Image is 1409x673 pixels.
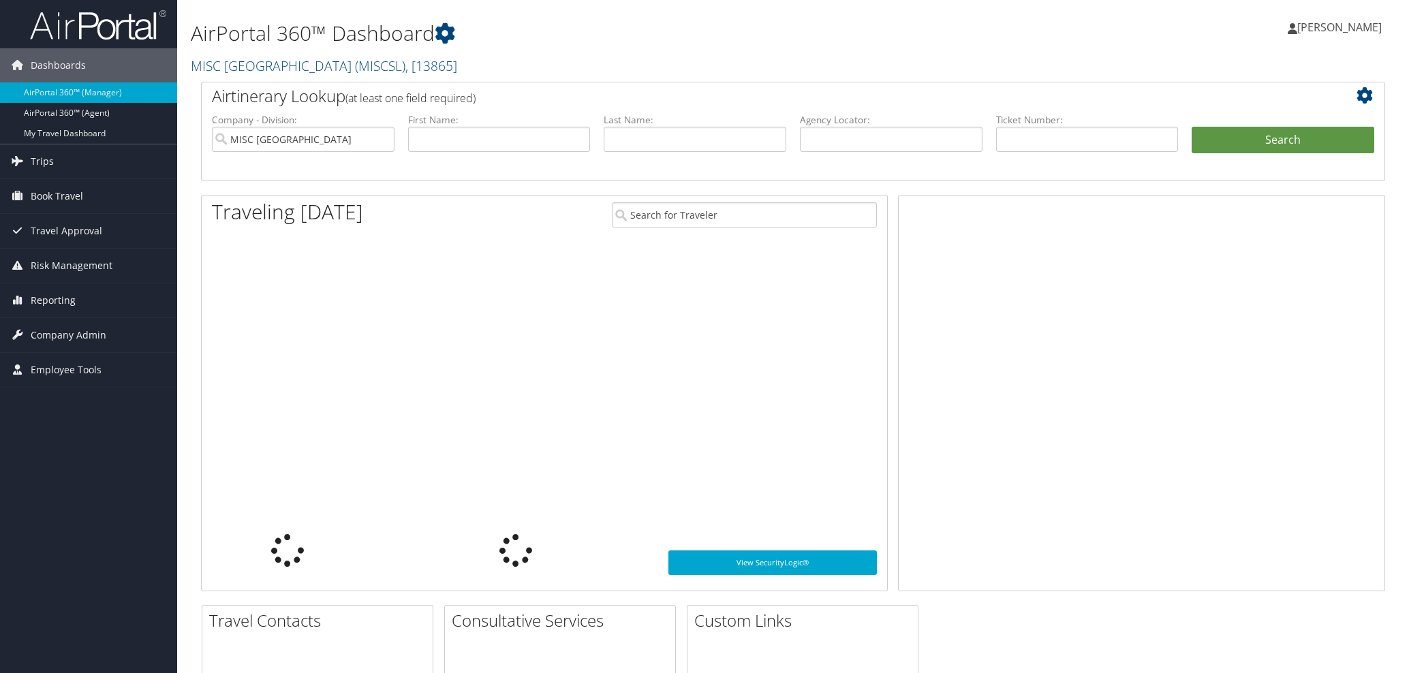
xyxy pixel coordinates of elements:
span: Dashboards [31,48,86,82]
h2: Consultative Services [452,609,675,632]
span: ( MISCSL ) [355,57,405,75]
span: Reporting [31,283,76,317]
img: airportal-logo.png [30,9,166,41]
label: Company - Division: [212,113,394,127]
span: Trips [31,144,54,178]
h2: Airtinerary Lookup [212,84,1275,108]
span: (at least one field required) [345,91,476,106]
label: First Name: [408,113,591,127]
span: [PERSON_NAME] [1297,20,1382,35]
label: Ticket Number: [996,113,1179,127]
label: Agency Locator: [800,113,982,127]
label: Last Name: [604,113,786,127]
a: View SecurityLogic® [668,550,876,575]
a: MISC [GEOGRAPHIC_DATA] [191,57,457,75]
input: Search for Traveler [612,202,877,228]
span: Travel Approval [31,214,102,248]
span: , [ 13865 ] [405,57,457,75]
h1: AirPortal 360™ Dashboard [191,19,994,48]
a: [PERSON_NAME] [1288,7,1395,48]
h1: Traveling [DATE] [212,198,363,226]
button: Search [1192,127,1374,154]
span: Book Travel [31,179,83,213]
h2: Travel Contacts [209,609,433,632]
span: Risk Management [31,249,112,283]
span: Employee Tools [31,353,102,387]
span: Company Admin [31,318,106,352]
h2: Custom Links [694,609,918,632]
